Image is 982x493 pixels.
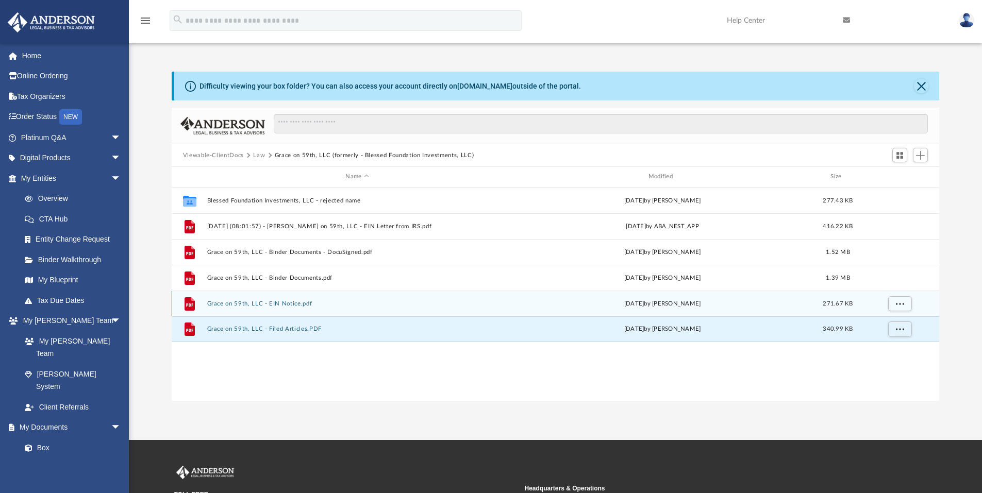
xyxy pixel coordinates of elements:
a: Digital Productsarrow_drop_down [7,148,137,168]
span: arrow_drop_down [111,168,131,189]
button: Blessed Foundation Investments, LLC - rejected name [207,197,507,204]
span: 1.52 MB [826,249,850,254]
div: Size [817,172,858,181]
img: Anderson Advisors Platinum Portal [5,12,98,32]
div: grid [172,188,940,401]
span: arrow_drop_down [111,127,131,148]
a: Client Referrals [14,397,131,417]
div: [DATE] by ABA_NEST_APP [512,222,812,231]
a: Meeting Minutes [14,458,131,479]
span: arrow_drop_down [111,148,131,169]
button: Grace on 59th, LLC - Binder Documents - DocuSigned.pdf [207,249,507,256]
a: Entity Change Request [14,229,137,250]
a: Binder Walkthrough [14,249,137,270]
button: Viewable-ClientDocs [183,151,244,160]
a: Platinum Q&Aarrow_drop_down [7,127,137,148]
div: Difficulty viewing your box folder? You can also access your account directly on outside of the p... [199,81,581,92]
a: Online Ordering [7,66,137,87]
div: [DATE] by [PERSON_NAME] [512,273,812,282]
a: menu [139,20,152,27]
button: Switch to Grid View [892,148,908,162]
div: [DATE] by [PERSON_NAME] [512,299,812,308]
span: arrow_drop_down [111,417,131,438]
a: [DOMAIN_NAME] [457,82,512,90]
a: Home [7,45,137,66]
span: 1.39 MB [826,275,850,280]
div: Modified [512,172,813,181]
input: Search files and folders [274,114,928,133]
i: search [172,14,184,25]
a: Overview [14,189,137,209]
button: Add [913,148,928,162]
a: My [PERSON_NAME] Teamarrow_drop_down [7,311,131,331]
img: User Pic [959,13,974,28]
span: [DATE] [624,326,644,332]
button: Grace on 59th, LLC - Binder Documents.pdf [207,275,507,281]
button: Grace on 59th, LLC - EIN Notice.pdf [207,300,507,307]
a: Tax Due Dates [14,290,137,311]
div: id [863,172,935,181]
div: id [176,172,202,181]
div: [DATE] by [PERSON_NAME] [512,196,812,205]
button: [DATE] (08:01:57) - [PERSON_NAME] on 59th, LLC - EIN Letter from IRS.pdf [207,223,507,230]
a: Box [14,437,126,458]
a: Order StatusNEW [7,107,137,128]
a: My Blueprint [14,270,131,291]
span: arrow_drop_down [111,311,131,332]
span: 277.43 KB [823,197,853,203]
a: [PERSON_NAME] System [14,364,131,397]
a: CTA Hub [14,209,137,229]
a: My Entitiesarrow_drop_down [7,168,137,189]
span: 416.22 KB [823,223,853,229]
img: Anderson Advisors Platinum Portal [174,466,236,479]
div: by [PERSON_NAME] [512,325,812,334]
span: 340.99 KB [823,326,853,332]
a: My Documentsarrow_drop_down [7,417,131,438]
a: Tax Organizers [7,86,137,107]
button: Grace on 59th, LLC - Filed Articles.PDF [207,326,507,332]
button: Grace on 59th, LLC (formerly - Blessed Foundation Investments, LLC) [275,151,474,160]
div: Name [206,172,507,181]
small: Headquarters & Operations [525,484,868,493]
div: [DATE] by [PERSON_NAME] [512,247,812,257]
i: menu [139,14,152,27]
a: My [PERSON_NAME] Team [14,331,126,364]
button: Law [253,151,265,160]
button: Close [914,79,928,93]
div: NEW [59,109,82,125]
span: 271.67 KB [823,300,853,306]
button: More options [888,296,911,311]
button: More options [888,321,911,337]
